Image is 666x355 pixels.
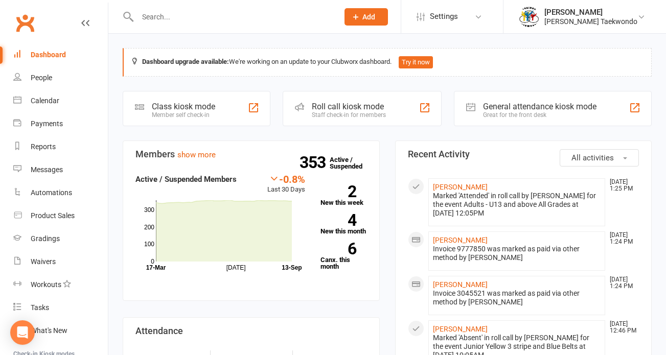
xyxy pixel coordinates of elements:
[320,241,356,256] strong: 6
[399,56,433,68] button: Try it now
[177,150,216,159] a: show more
[312,111,386,119] div: Staff check-in for members
[483,102,596,111] div: General attendance kiosk mode
[300,155,330,170] strong: 353
[312,102,386,111] div: Roll call kiosk mode
[433,280,488,289] a: [PERSON_NAME]
[483,111,596,119] div: Great for the front desk
[13,135,108,158] a: Reports
[31,211,75,220] div: Product Sales
[31,74,52,82] div: People
[320,184,356,199] strong: 2
[267,173,305,184] div: -0.8%
[13,181,108,204] a: Automations
[31,234,60,243] div: Gradings
[330,149,375,177] a: 353Active / Suspended
[605,276,638,290] time: [DATE] 1:24 PM
[560,149,639,167] button: All activities
[13,43,108,66] a: Dashboard
[13,66,108,89] a: People
[152,102,215,111] div: Class kiosk mode
[31,97,59,105] div: Calendar
[13,250,108,273] a: Waivers
[605,232,638,245] time: [DATE] 1:24 PM
[13,89,108,112] a: Calendar
[135,175,237,184] strong: Active / Suspended Members
[12,10,38,36] a: Clubworx
[31,165,63,174] div: Messages
[362,13,375,21] span: Add
[13,227,108,250] a: Gradings
[605,321,638,334] time: [DATE] 12:46 PM
[31,326,67,335] div: What's New
[135,149,367,159] h3: Members
[433,236,488,244] a: [PERSON_NAME]
[31,303,49,312] div: Tasks
[267,173,305,195] div: Last 30 Days
[320,185,367,206] a: 2New this week
[433,245,601,262] div: Invoice 9777850 was marked as paid via other method by [PERSON_NAME]
[433,192,601,218] div: Marked 'Attended' in roll call by [PERSON_NAME] for the event Adults - U13 and above All Grades a...
[571,153,614,162] span: All activities
[320,212,356,228] strong: 4
[13,296,108,319] a: Tasks
[31,257,56,266] div: Waivers
[320,214,367,234] a: 4New this month
[433,289,601,306] div: Invoice 3045521 was marked as paid via other method by [PERSON_NAME]
[31,51,66,59] div: Dashboard
[544,17,637,26] div: [PERSON_NAME] Taekwondo
[142,58,229,65] strong: Dashboard upgrade available:
[123,48,652,77] div: We're working on an update to your Clubworx dashboard.
[134,10,331,24] input: Search...
[13,273,108,296] a: Workouts
[31,120,63,128] div: Payments
[31,143,56,151] div: Reports
[10,320,35,345] div: Open Intercom Messenger
[605,179,638,192] time: [DATE] 1:25 PM
[13,319,108,342] a: What's New
[519,7,539,27] img: thumb_image1638236014.png
[430,5,458,28] span: Settings
[152,111,215,119] div: Member self check-in
[31,188,72,197] div: Automations
[320,243,367,270] a: 6Canx. this month
[135,326,367,336] h3: Attendance
[31,280,61,289] div: Workouts
[408,149,639,159] h3: Recent Activity
[345,8,388,26] button: Add
[13,204,108,227] a: Product Sales
[433,183,488,191] a: [PERSON_NAME]
[544,8,637,17] div: [PERSON_NAME]
[433,325,488,333] a: [PERSON_NAME]
[13,112,108,135] a: Payments
[13,158,108,181] a: Messages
